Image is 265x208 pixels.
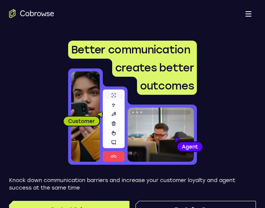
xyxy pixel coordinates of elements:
img: A series of tools used in co-browsing sessions [103,90,125,162]
span: Better communication [71,43,190,56]
a: Go to the home page [9,9,54,18]
img: A customer holding their phone [71,71,100,162]
span: creates better [115,61,194,74]
img: A customer support agent talking on the phone [128,108,194,162]
p: Knock down communication barriers and increase your customer loyalty and agent success at the sam... [9,177,256,192]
